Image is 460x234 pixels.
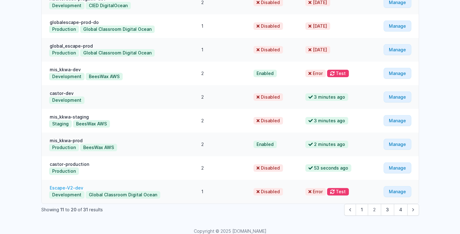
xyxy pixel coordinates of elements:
[253,93,283,101] span: Disabled
[384,186,411,197] a: Manage
[194,109,246,133] td: 2
[384,91,411,102] a: Manage
[80,49,155,57] button: Global Classroom Digital Ocean
[253,164,283,172] span: Disabled
[78,207,82,212] span: of
[49,185,84,190] a: Escape-V2-dev
[49,26,79,33] button: Production
[49,2,84,9] button: Development
[60,207,64,212] span: 11
[89,207,103,212] span: results
[253,141,277,148] span: Enabled
[49,20,99,25] a: globalescape-prod-do
[253,22,283,30] span: Disabled
[194,180,246,204] td: 1
[86,73,123,80] button: BeesWax AWS
[41,207,59,212] span: Showing
[194,156,246,180] td: 2
[381,204,394,216] button: Go to page 3
[49,138,83,143] a: mis_kkwa-prod
[49,67,81,72] a: mis_kkwa-dev
[253,117,283,124] span: Disabled
[305,93,348,101] span: 3 minutes ago
[305,188,326,195] span: Error
[194,62,246,85] td: 2
[80,26,155,33] button: Global Classroom Digital Ocean
[368,204,381,216] span: 2
[305,22,330,30] span: [DATE]
[394,204,408,216] button: Go to page 4
[49,49,79,57] button: Production
[194,85,246,109] td: 2
[49,120,72,128] button: Staging
[305,141,348,148] span: 2 minutes ago
[384,115,411,126] a: Manage
[384,44,411,55] a: Manage
[194,14,246,38] td: 1
[356,204,368,216] button: Go to page 1
[49,167,79,175] button: Production
[86,191,160,199] button: Global Classroom Digital Ocean
[49,96,84,104] button: Development
[305,70,326,77] span: Error
[407,204,419,216] button: Next &raquo;
[49,73,84,80] button: Development
[86,2,131,9] button: CIED DigitalOcean
[344,204,356,216] button: &laquo; Previous
[41,204,419,216] nav: Pagination Navigation
[49,191,84,199] button: Development
[384,139,411,150] a: Manage
[384,162,411,173] a: Manage
[384,21,411,31] a: Manage
[305,164,351,172] span: 53 seconds ago
[49,161,90,167] a: castor-production
[65,207,70,212] span: to
[194,133,246,156] td: 2
[49,144,79,151] button: Production
[194,38,246,62] td: 1
[49,43,93,49] a: global_escape-prod
[305,46,330,54] span: [DATE]
[253,46,283,54] span: Disabled
[49,114,89,119] a: mis_kkwa-staging
[71,207,76,212] span: 20
[49,91,74,96] a: castor-dev
[253,188,283,195] span: Disabled
[83,207,88,212] span: 31
[80,144,117,151] button: BeesWax AWS
[253,70,277,77] span: Enabled
[327,70,349,77] button: Test
[305,117,348,124] span: 3 minutes ago
[384,68,411,79] a: Manage
[327,188,349,195] button: Test
[73,120,110,128] button: BeesWax AWS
